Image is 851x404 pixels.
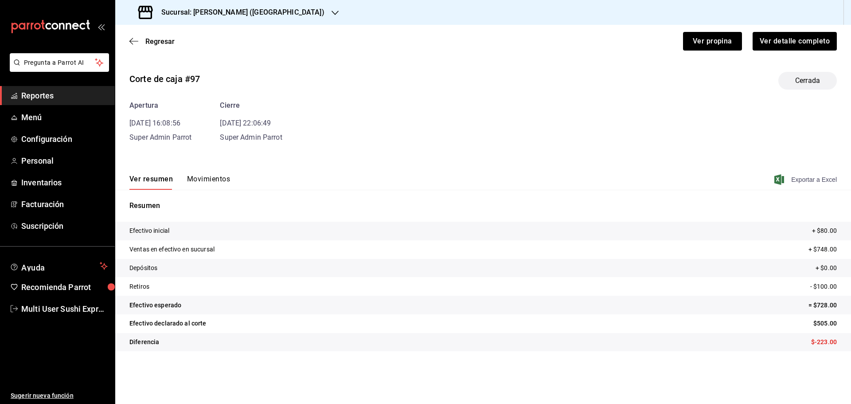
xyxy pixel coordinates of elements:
[21,90,108,102] span: Reportes
[776,174,837,185] button: Exportar a Excel
[808,245,837,254] p: + $748.00
[11,391,108,400] span: Sugerir nueva función
[129,37,175,46] button: Regresar
[683,32,742,51] button: Ver propina
[10,53,109,72] button: Pregunta a Parrot AI
[810,282,837,291] p: - $100.00
[129,282,149,291] p: Retiros
[145,37,175,46] span: Regresar
[129,245,215,254] p: Ventas en efectivo en sucursal
[129,100,191,111] div: Apertura
[129,226,169,235] p: Efectivo inicial
[21,303,108,315] span: Multi User Sushi Express
[220,119,271,127] time: [DATE] 22:06:49
[753,32,837,51] button: Ver detalle completo
[21,220,108,232] span: Suscripción
[129,133,191,141] span: Super Admin Parrot
[813,319,837,328] p: $505.00
[21,281,108,293] span: Recomienda Parrot
[129,301,181,310] p: Efectivo esperado
[220,100,282,111] div: Cierre
[129,72,200,86] div: Corte de caja #97
[812,226,837,235] p: + $80.00
[129,319,207,328] p: Efectivo declarado al corte
[21,177,108,188] span: Inventarios
[21,111,108,123] span: Menú
[816,263,837,273] p: + $0.00
[6,64,109,74] a: Pregunta a Parrot AI
[129,263,157,273] p: Depósitos
[154,7,324,18] h3: Sucursal: [PERSON_NAME] ([GEOGRAPHIC_DATA])
[790,75,825,86] span: Cerrada
[808,301,837,310] p: = $728.00
[21,198,108,210] span: Facturación
[129,175,173,190] button: Ver resumen
[129,200,837,211] p: Resumen
[187,175,230,190] button: Movimientos
[129,337,159,347] p: Diferencia
[811,337,837,347] p: $-223.00
[129,175,230,190] div: navigation tabs
[98,23,105,30] button: open_drawer_menu
[21,155,108,167] span: Personal
[21,133,108,145] span: Configuración
[129,119,180,127] time: [DATE] 16:08:56
[24,58,95,67] span: Pregunta a Parrot AI
[220,133,282,141] span: Super Admin Parrot
[21,261,96,271] span: Ayuda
